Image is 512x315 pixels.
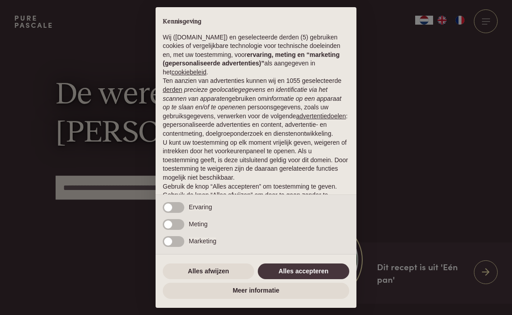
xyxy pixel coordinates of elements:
button: advertentiedoelen [296,112,346,121]
em: informatie op een apparaat op te slaan en/of te openen [163,95,342,111]
p: Gebruik de knop “Alles accepteren” om toestemming te geven. Gebruik de knop “Alles afwijzen” om d... [163,182,349,209]
button: derden [163,86,182,95]
strong: ervaring, meting en “marketing (gepersonaliseerde advertenties)” [163,51,339,67]
p: Ten aanzien van advertenties kunnen wij en 1055 geselecteerde gebruiken om en persoonsgegevens, z... [163,77,349,138]
button: Meer informatie [163,283,349,299]
p: U kunt uw toestemming op elk moment vrijelijk geven, weigeren of intrekken door het voorkeurenpan... [163,138,349,182]
em: precieze geolocatiegegevens en identificatie via het scannen van apparaten [163,86,327,102]
span: Ervaring [189,203,212,211]
span: Meting [189,220,208,228]
button: Alles afwijzen [163,263,254,280]
a: cookiebeleid [171,69,206,76]
h2: Kennisgeving [163,18,349,26]
p: Wij ([DOMAIN_NAME]) en geselecteerde derden (5) gebruiken cookies of vergelijkbare technologie vo... [163,33,349,77]
span: Marketing [189,237,216,245]
button: Alles accepteren [258,263,349,280]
